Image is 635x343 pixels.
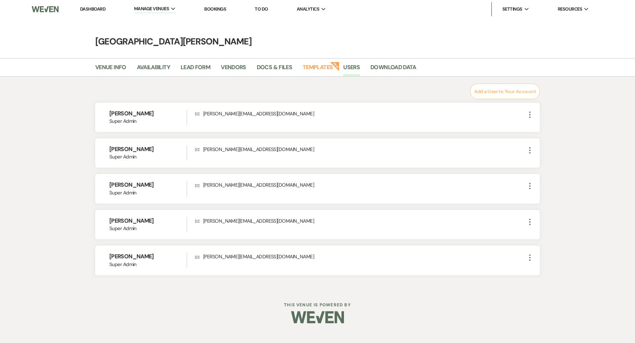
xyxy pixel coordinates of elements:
[291,305,344,330] img: Weven Logo
[370,63,416,76] a: Download Data
[470,84,540,99] button: Add a User to Your Account
[137,63,170,76] a: Availability
[195,145,526,153] p: [PERSON_NAME][EMAIL_ADDRESS][DOMAIN_NAME]
[109,225,187,232] span: Super Admin
[303,63,333,76] a: Templates
[134,5,169,12] span: Manage Venues
[109,261,187,268] span: Super Admin
[32,2,59,17] img: Weven Logo
[109,253,187,260] h6: [PERSON_NAME]
[80,6,105,12] a: Dashboard
[502,6,522,13] span: Settings
[181,63,210,76] a: Lead Form
[109,189,187,197] span: Super Admin
[95,63,126,76] a: Venue Info
[195,181,526,189] p: [PERSON_NAME][EMAIL_ADDRESS][DOMAIN_NAME]
[343,63,360,76] a: Users
[109,153,187,161] span: Super Admin
[195,110,526,118] p: [PERSON_NAME][EMAIL_ADDRESS][DOMAIN_NAME]
[109,145,187,153] h6: [PERSON_NAME]
[64,35,571,48] h4: [GEOGRAPHIC_DATA][PERSON_NAME]
[109,217,187,225] h6: [PERSON_NAME]
[330,61,340,71] strong: New
[109,181,187,189] h6: [PERSON_NAME]
[257,63,292,76] a: Docs & Files
[195,217,526,225] p: [PERSON_NAME][EMAIL_ADDRESS][DOMAIN_NAME]
[109,118,187,125] span: Super Admin
[221,63,246,76] a: Vendors
[195,253,526,260] p: [PERSON_NAME][EMAIL_ADDRESS][DOMAIN_NAME]
[255,6,268,12] a: To Do
[297,6,319,13] span: Analytics
[109,110,187,118] h6: [PERSON_NAME]
[558,6,582,13] span: Resources
[204,6,226,12] a: Bookings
